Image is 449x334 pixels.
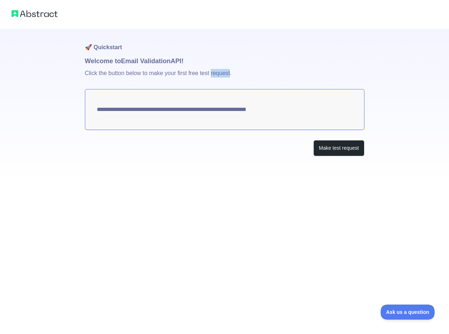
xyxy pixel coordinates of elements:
[85,56,364,66] h1: Welcome to Email Validation API!
[313,140,364,156] button: Make test request
[12,9,58,19] img: Abstract logo
[85,66,364,89] p: Click the button below to make your first free test request.
[85,29,364,56] h1: 🚀 Quickstart
[381,305,435,320] iframe: Toggle Customer Support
